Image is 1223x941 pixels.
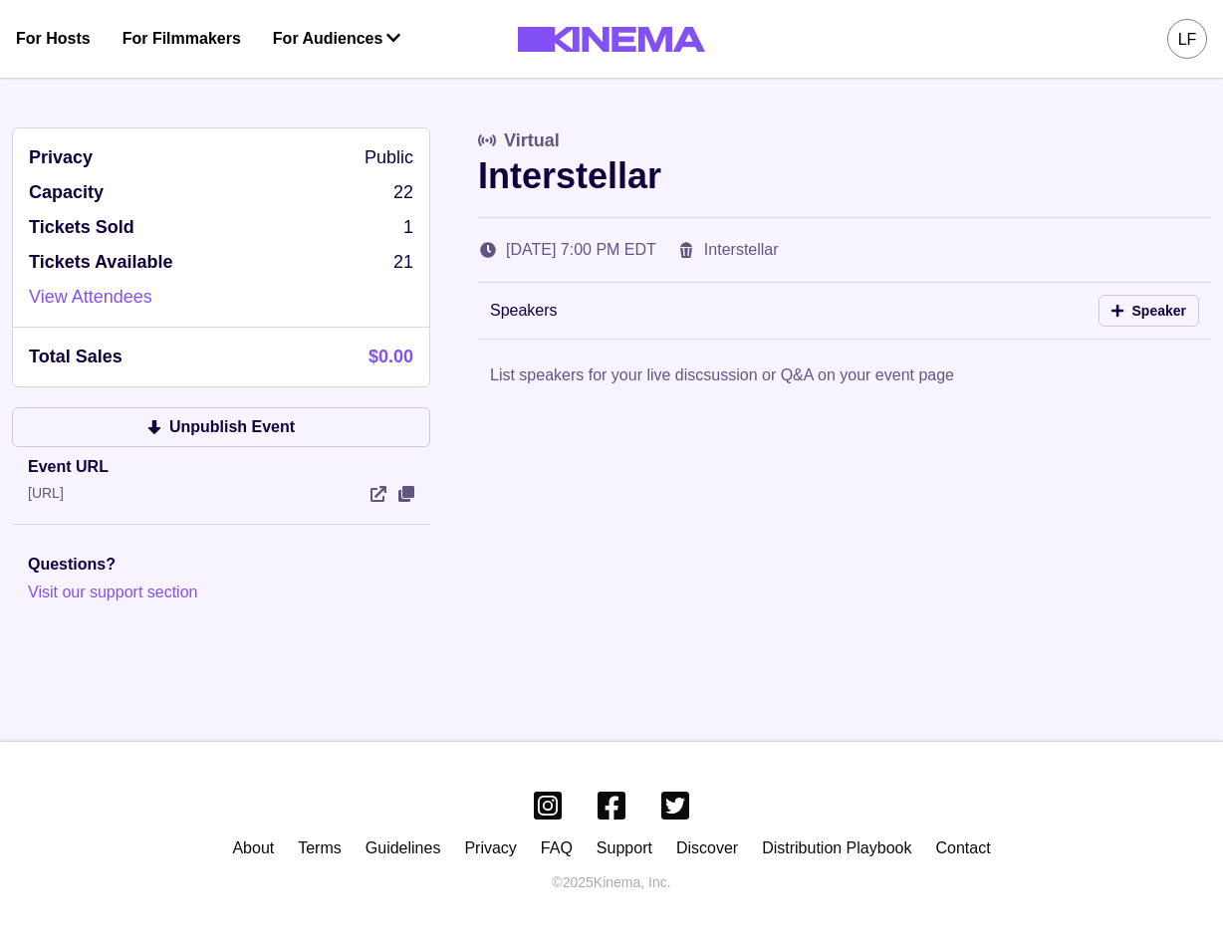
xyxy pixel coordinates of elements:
[122,27,241,51] a: For Filmmakers
[28,584,197,600] a: Visit our support section
[1099,295,1199,327] button: Speaker
[393,249,413,276] p: 21
[16,27,91,51] a: For Hosts
[29,344,122,370] p: Total Sales
[478,154,1211,197] p: Interstellar
[935,839,990,856] a: Contact
[1178,28,1197,52] div: LF
[28,455,414,479] p: Event URL
[29,249,172,276] p: Tickets Available
[29,144,93,171] p: Privacy
[464,839,516,856] a: Privacy
[541,839,573,856] a: FAQ
[398,486,414,502] button: View Event
[370,486,386,502] a: View Event
[28,485,64,501] a: [URL]
[403,214,413,241] p: 1
[490,363,954,387] p: List speakers for your live discsussion or Q&A on your event page
[368,344,413,370] p: $0.00
[29,179,104,206] p: Capacity
[504,127,560,154] p: Virtual
[597,839,652,856] a: Support
[273,27,401,51] button: For Audiences
[298,839,342,856] a: Terms
[704,241,779,258] a: Interstellar
[365,144,413,171] p: Public
[762,839,911,856] a: Distribution Playbook
[232,839,274,856] a: About
[28,553,414,577] p: Questions?
[12,407,430,447] button: Unpublish Event
[490,299,558,323] p: Speakers
[29,214,134,241] p: Tickets Sold
[676,839,738,856] a: Discover
[29,284,152,311] a: View Attendees
[506,238,656,262] p: [DATE] 7:00 PM EDT
[552,872,670,893] p: © 2025 Kinema, Inc.
[393,179,413,206] p: 22
[366,839,441,856] a: Guidelines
